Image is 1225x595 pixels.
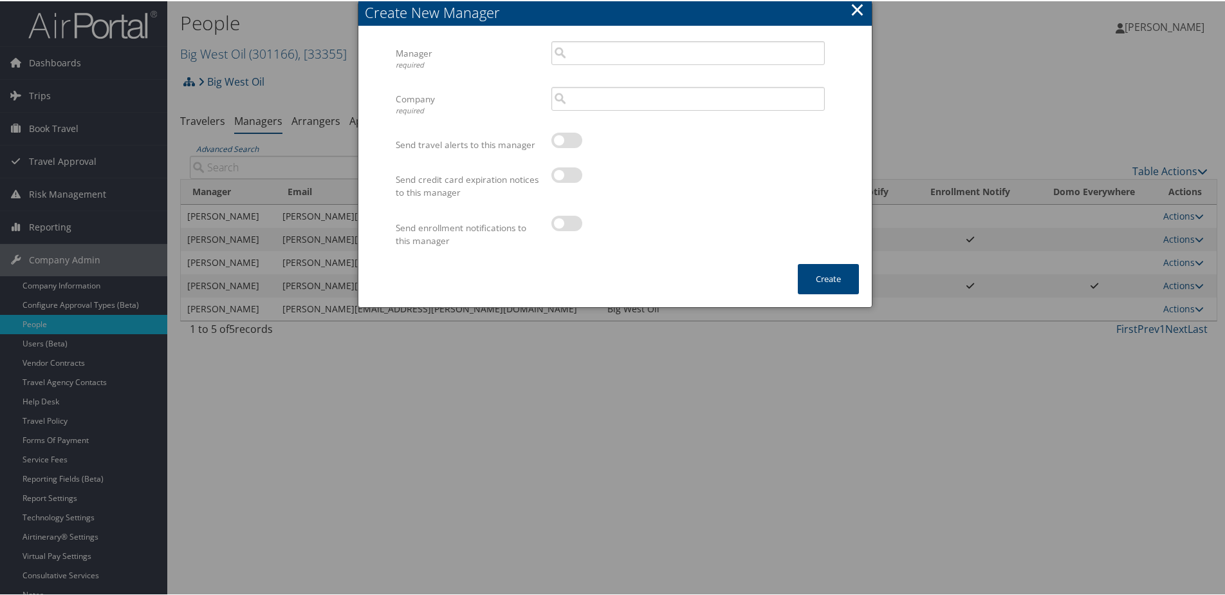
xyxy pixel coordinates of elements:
label: Company [396,86,542,121]
label: Manager [396,40,542,75]
div: required [396,59,542,70]
div: Create New Manager [365,1,872,21]
div: required [396,104,542,115]
label: Send enrollment notifications to this manager [396,214,542,252]
label: Send travel alerts to this manager [396,131,542,156]
button: Create [798,263,859,293]
label: Send credit card expiration notices to this manager [396,166,542,204]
